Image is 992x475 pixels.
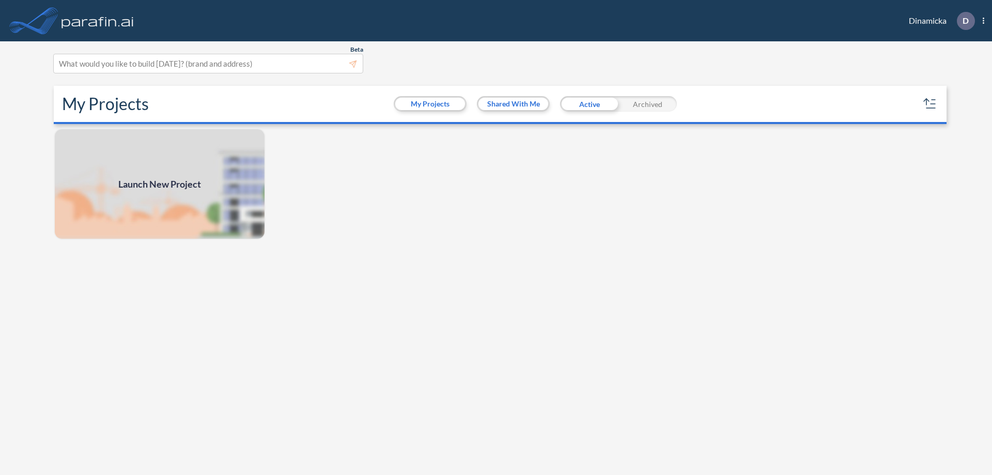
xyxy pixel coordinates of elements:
[893,12,984,30] div: Dinamicka
[618,96,677,112] div: Archived
[62,94,149,114] h2: My Projects
[963,16,969,25] p: D
[395,98,465,110] button: My Projects
[350,45,363,54] span: Beta
[478,98,548,110] button: Shared With Me
[118,177,201,191] span: Launch New Project
[922,96,938,112] button: sort
[54,128,266,240] a: Launch New Project
[560,96,618,112] div: Active
[59,10,136,31] img: logo
[54,128,266,240] img: add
